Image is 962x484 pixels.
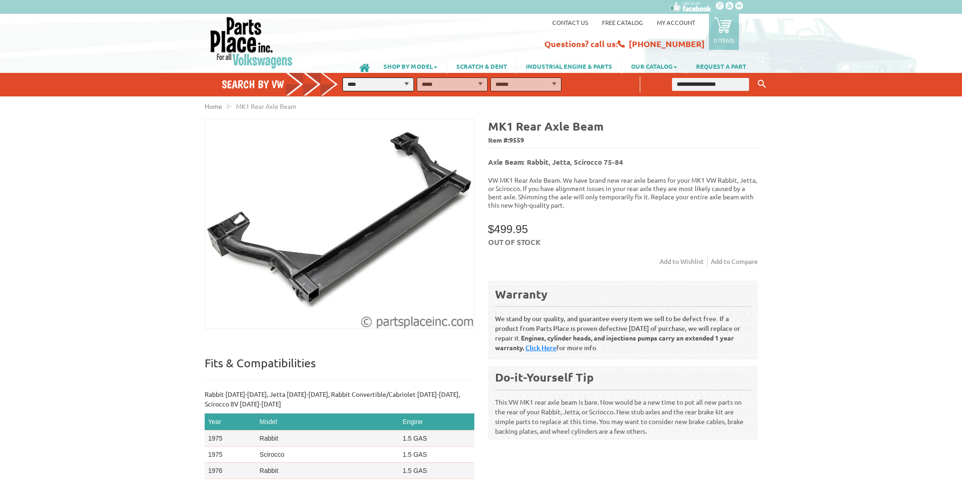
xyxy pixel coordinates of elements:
[488,134,758,147] span: Item #:
[205,102,222,110] a: Home
[755,77,769,92] button: Keyword Search
[517,58,621,74] a: INDUSTRIAL ENGINE & PARTS
[488,176,758,209] p: VW MK1 Rear Axle Beam. We have brand new rear axle beams for your MK1 VW Rabbit, Jetta, or Sciroc...
[205,463,256,479] td: 1976
[205,447,256,463] td: 1975
[205,119,474,329] img: MK1 Rear Axle Beam
[488,237,541,247] span: Out of stock
[488,119,604,133] b: MK1 Rear Axle Beam
[660,256,708,267] a: Add to Wishlist
[488,157,623,167] b: Axle Beam: Rabbit, Jetta, Scirocco 75-84
[399,447,474,463] td: 1.5 GAS
[711,256,758,267] a: Add to Compare
[687,58,755,74] a: REQUEST A PART
[657,18,695,26] a: My Account
[495,287,751,302] div: Warranty
[495,370,594,384] b: Do-it-Yourself Tip
[374,58,447,74] a: SHOP BY MODEL
[488,223,528,235] span: $499.95
[509,136,524,144] span: 9559
[525,343,556,352] a: Click Here
[236,102,296,110] span: MK1 Rear Axle Beam
[495,389,751,436] p: This VW MK1 rear axle beam is bare. Now would be a new time to put all new parts on the rear of y...
[222,78,348,91] h4: Search by VW
[209,16,294,69] img: Parts Place Inc!
[709,14,739,50] a: 0 items
[714,36,734,44] p: 0 items
[495,306,751,353] p: We stand by our quality, and guarantee every item we sell to be defect free. If a product from Pa...
[256,463,399,479] td: Rabbit
[552,18,588,26] a: Contact us
[602,18,643,26] a: Free Catalog
[447,58,516,74] a: SCRATCH & DENT
[495,334,734,352] b: Engines, cylinder heads, and injections pumps carry an extended 1 year warranty.
[622,58,686,74] a: OUR CATALOG
[256,447,399,463] td: Scirocco
[399,463,474,479] td: 1.5 GAS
